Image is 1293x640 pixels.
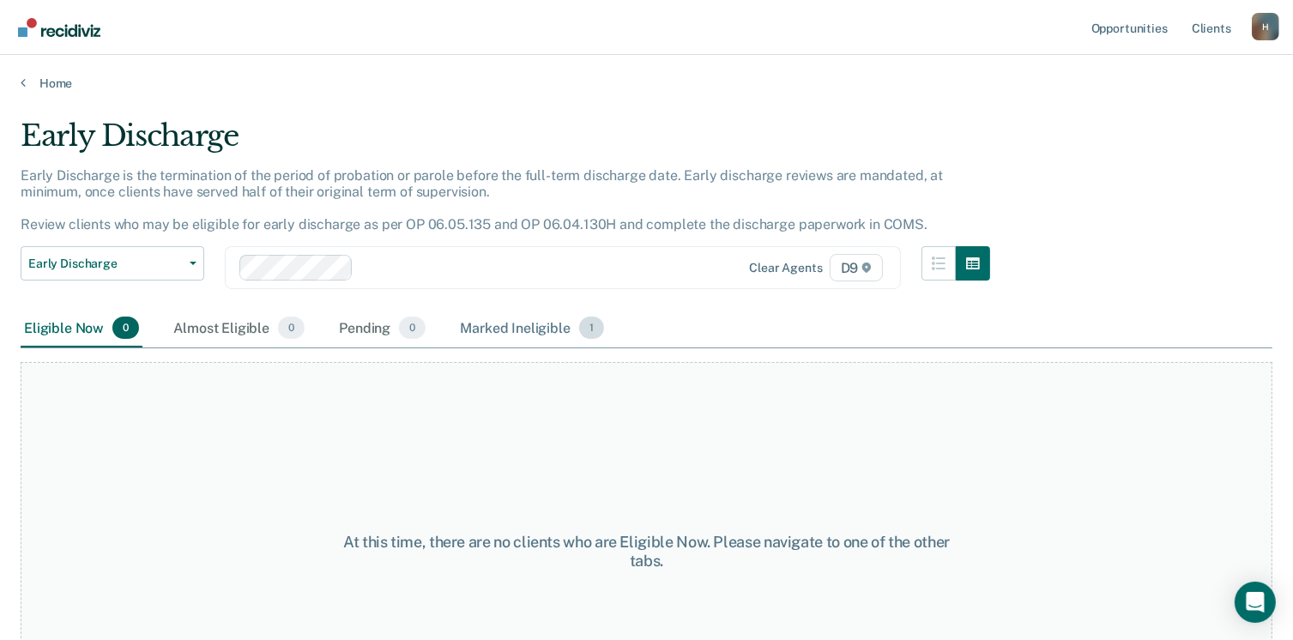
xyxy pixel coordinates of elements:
button: Early Discharge [21,246,204,281]
div: Open Intercom Messenger [1235,582,1276,623]
div: H [1252,13,1279,40]
span: 0 [278,317,305,339]
a: Home [21,75,1272,91]
span: D9 [830,254,884,281]
div: Marked Ineligible1 [456,310,607,347]
div: Clear agents [749,261,822,275]
span: Early Discharge [28,257,183,271]
img: Recidiviz [18,18,100,37]
div: At this time, there are no clients who are Eligible Now. Please navigate to one of the other tabs. [334,533,959,570]
div: Pending0 [335,310,429,347]
button: Profile dropdown button [1252,13,1279,40]
div: Almost Eligible0 [170,310,308,347]
p: Early Discharge is the termination of the period of probation or parole before the full-term disc... [21,167,943,233]
div: Early Discharge [21,118,990,167]
div: Eligible Now0 [21,310,142,347]
span: 1 [579,317,604,339]
span: 0 [112,317,139,339]
span: 0 [399,317,426,339]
